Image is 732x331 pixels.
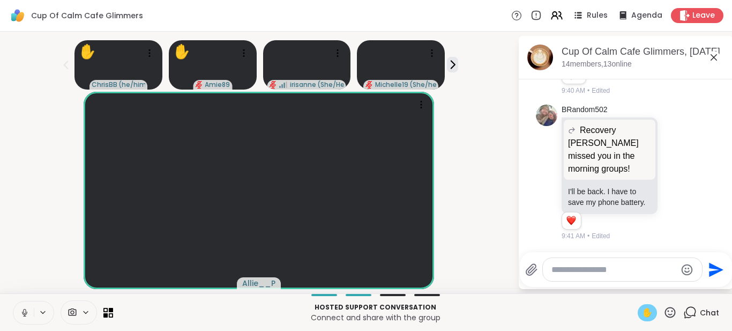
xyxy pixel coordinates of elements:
[642,306,653,319] span: ✋
[562,45,724,58] div: Cup Of Calm Cafe Glimmers, [DATE]
[692,10,715,21] span: Leave
[375,80,408,89] span: Michelle19
[681,263,693,276] button: Emoji picker
[565,217,577,225] button: Reactions: love
[365,81,373,89] span: audio-muted
[31,10,143,21] span: Cup Of Calm Cafe Glimmers
[587,231,589,241] span: •
[631,10,662,21] span: Agenda
[562,86,585,95] span: 9:40 AM
[700,307,719,318] span: Chat
[551,264,676,275] textarea: Type your message
[587,86,589,95] span: •
[173,41,190,62] div: ✋
[205,80,230,89] span: Amie89
[562,212,581,230] div: Reaction list
[119,303,631,312] p: Hosted support conversation
[703,258,727,282] button: Send
[527,45,553,70] img: Cup Of Calm Cafe Glimmers, Sep 13
[562,231,585,241] span: 9:41 AM
[242,278,275,289] span: Allie__P
[562,105,608,115] a: BRandom502
[409,80,436,89] span: ( She/her/hers )
[592,231,610,241] span: Edited
[592,86,610,95] span: Edited
[270,81,277,89] span: audio-muted
[79,41,96,62] div: ✋
[92,80,117,89] span: ChrisBB
[568,137,651,175] p: [PERSON_NAME] missed you in the morning groups!
[562,59,632,70] p: 14 members, 13 online
[568,186,651,208] p: I'll be back. I have to save my phone battery.
[9,6,27,25] img: ShareWell Logomark
[118,80,145,89] span: ( he/him/his )
[290,80,316,89] span: irisanne
[587,10,608,21] span: Rules
[565,71,577,79] button: Reactions: love
[536,105,557,126] img: https://sharewell-space-live.sfo3.digitaloceanspaces.com/user-generated/127af2b2-1259-4cf0-9fd7-7...
[119,312,631,323] p: Connect and share with the group
[317,80,344,89] span: ( She/Herself )
[195,81,203,89] span: audio-muted
[580,124,616,137] span: Recovery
